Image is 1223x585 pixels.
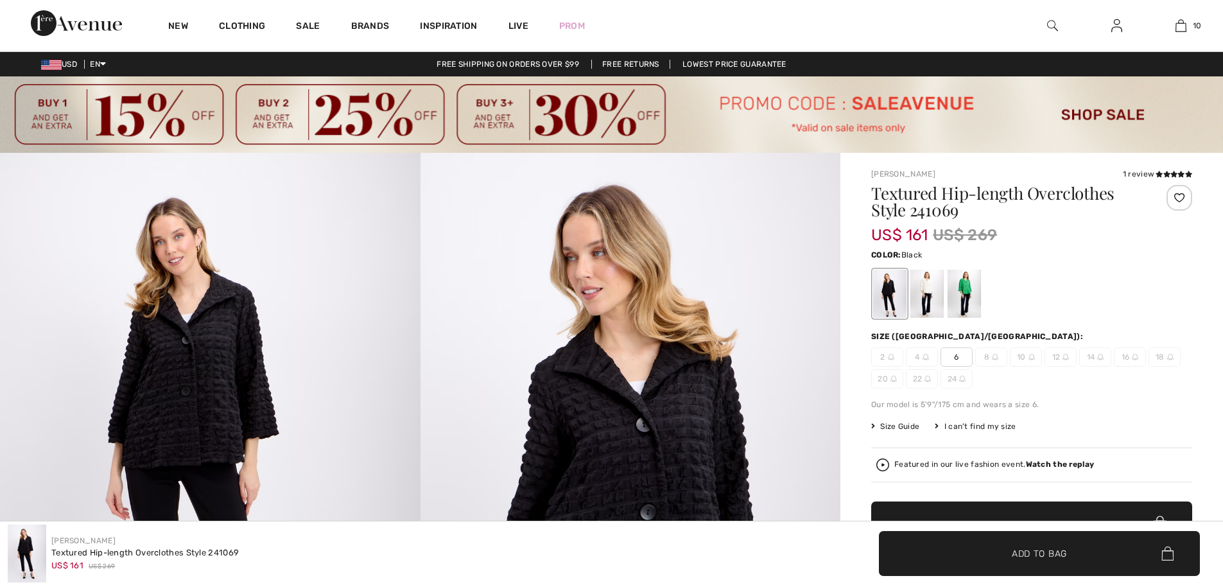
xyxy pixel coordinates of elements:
a: Lowest Price Guarantee [672,60,797,69]
a: [PERSON_NAME] [871,170,935,179]
span: 6 [941,347,973,367]
img: search the website [1047,18,1058,33]
img: My Bag [1175,18,1186,33]
span: Color: [871,250,901,259]
button: Add to Bag [879,531,1200,576]
a: 10 [1149,18,1212,33]
img: ring-m.svg [924,376,931,382]
span: 24 [941,369,973,389]
div: Textured Hip-length Overclothes Style 241069 [51,546,239,559]
img: ring-m.svg [1167,354,1174,360]
img: Watch the replay [876,458,889,471]
span: 8 [975,347,1007,367]
a: Free shipping on orders over $99 [426,60,589,69]
a: New [168,21,188,34]
img: ring-m.svg [992,354,998,360]
span: 4 [906,347,938,367]
div: Black [873,270,906,318]
span: USD [41,60,82,69]
img: ring-m.svg [959,376,966,382]
span: Size Guide [871,421,919,432]
div: Featured in our live fashion event. [894,460,1094,469]
span: 20 [871,369,903,389]
span: US$ 161 [871,213,928,244]
span: 14 [1079,347,1111,367]
span: 18 [1149,347,1181,367]
span: EN [90,60,106,69]
div: I can't find my size [935,421,1016,432]
span: 16 [1114,347,1146,367]
div: White [910,270,944,318]
span: Add to Bag [1004,518,1059,531]
span: US$ 269 [89,562,115,572]
img: ring-m.svg [1097,354,1104,360]
span: 12 [1045,347,1077,367]
span: Inspiration [420,21,477,34]
strong: Watch the replay [1026,460,1095,469]
img: US Dollar [41,60,62,70]
a: Live [508,19,528,33]
a: Free Returns [591,60,670,69]
img: ring-m.svg [1132,354,1138,360]
a: Brands [351,21,390,34]
span: 2 [871,347,903,367]
img: ring-m.svg [890,376,897,382]
a: Sale [296,21,320,34]
a: [PERSON_NAME] [51,536,116,545]
span: Add to Bag [1012,546,1067,560]
span: 10 [1193,20,1202,31]
div: Island green [948,270,981,318]
img: Textured Hip-Length Overclothes Style 241069 [8,525,46,582]
div: 1 review [1123,168,1192,180]
button: Add to Bag [871,502,1192,546]
img: 1ère Avenue [31,10,122,36]
img: ring-m.svg [888,354,894,360]
a: Sign In [1101,18,1132,34]
img: ring-m.svg [1063,354,1069,360]
h1: Textured Hip-length Overclothes Style 241069 [871,185,1139,218]
a: Clothing [219,21,265,34]
span: US$ 161 [51,561,83,570]
span: Black [901,250,923,259]
div: Size ([GEOGRAPHIC_DATA]/[GEOGRAPHIC_DATA]): [871,331,1086,342]
span: US$ 269 [933,223,997,247]
span: 22 [906,369,938,389]
img: My Info [1111,18,1122,33]
img: ring-m.svg [1028,354,1035,360]
img: ring-m.svg [923,354,929,360]
a: Prom [559,19,585,33]
span: 10 [1010,347,1042,367]
img: Bag.svg [1161,546,1174,561]
div: Our model is 5'9"/175 cm and wears a size 6. [871,399,1192,410]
